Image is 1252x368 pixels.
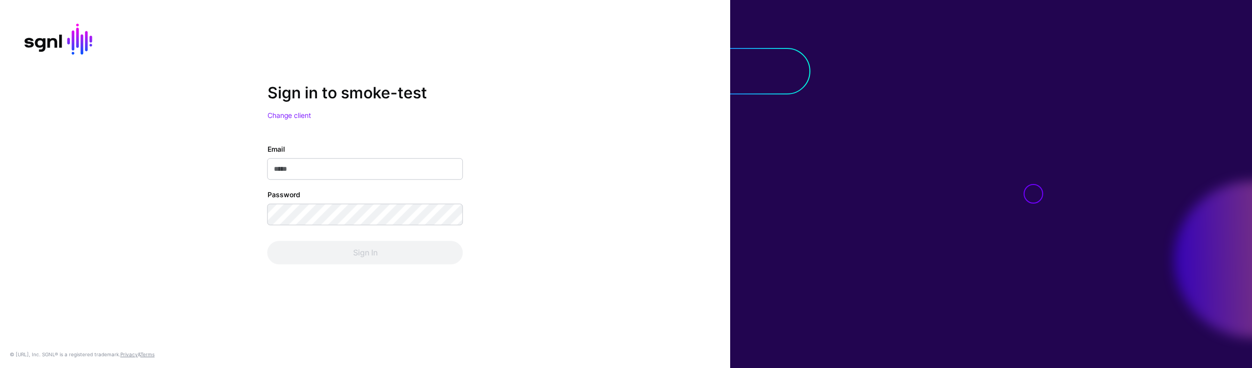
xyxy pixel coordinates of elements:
[10,350,155,358] div: © [URL], Inc. SGNL® is a registered trademark. &
[120,351,138,357] a: Privacy
[268,144,285,155] label: Email
[268,190,300,200] label: Password
[140,351,155,357] a: Terms
[268,84,463,102] h2: Sign in to smoke-test
[268,112,311,120] a: Change client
